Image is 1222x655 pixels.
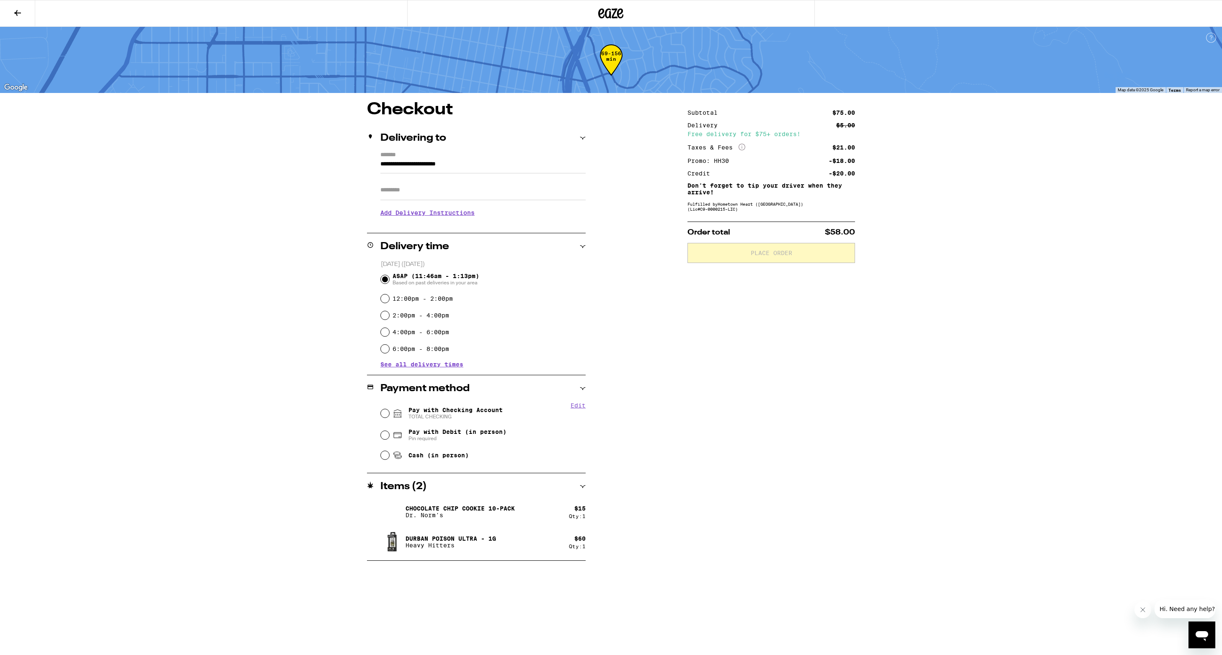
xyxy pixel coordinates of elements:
p: Dr. Norm's [406,512,515,518]
img: Google [2,82,30,93]
span: Cash (in person) [408,452,469,459]
label: 12:00pm - 2:00pm [393,295,453,302]
h3: Add Delivery Instructions [380,203,586,222]
span: Pin required [408,435,506,442]
p: Durban Poison Ultra - 1g [406,535,496,542]
img: Durban Poison Ultra - 1g [380,530,404,554]
a: Report a map error [1186,88,1219,92]
div: Free delivery for $75+ orders! [687,131,855,137]
div: Subtotal [687,110,723,116]
div: Credit [687,170,716,176]
div: 69-156 min [600,51,623,82]
div: $ 15 [574,505,586,512]
div: $5.00 [836,122,855,128]
span: Place Order [751,250,792,256]
p: Don't forget to tip your driver when they arrive! [687,182,855,196]
button: See all delivery times [380,361,463,367]
p: [DATE] ([DATE]) [381,260,586,268]
div: -$18.00 [829,158,855,164]
h2: Delivery time [380,242,449,252]
div: Qty: 1 [569,544,586,549]
span: ASAP (11:46am - 1:13pm) [393,273,479,286]
div: $ 60 [574,535,586,542]
span: TOTAL CHECKING [408,413,503,420]
div: Taxes & Fees [687,144,745,151]
img: Chocolate Chip Cookie 10-Pack [380,500,404,523]
div: Promo: HH30 [687,158,735,164]
label: 6:00pm - 8:00pm [393,346,449,352]
h2: Items ( 2 ) [380,482,427,492]
span: Pay with Debit (in person) [408,428,506,435]
div: Delivery [687,122,723,128]
label: 4:00pm - 6:00pm [393,329,449,335]
h2: Payment method [380,384,470,394]
p: We'll contact you at [PHONE_NUMBER] when we arrive [380,222,586,229]
iframe: Message from company [1155,600,1215,618]
p: Chocolate Chip Cookie 10-Pack [406,505,515,512]
span: Pay with Checking Account [408,407,503,420]
h2: Delivering to [380,133,446,143]
iframe: Close message [1134,601,1151,618]
iframe: Button to launch messaging window [1188,621,1215,648]
div: Fulfilled by Hometown Heart ([GEOGRAPHIC_DATA]) (Lic# C9-0000215-LIC ) [687,201,855,211]
span: $58.00 [825,229,855,236]
h1: Checkout [367,101,586,118]
a: Open this area in Google Maps (opens a new window) [2,82,30,93]
div: $21.00 [832,144,855,150]
div: Qty: 1 [569,513,586,519]
div: $75.00 [832,110,855,116]
button: Place Order [687,243,855,263]
span: Map data ©2025 Google [1118,88,1163,92]
label: 2:00pm - 4:00pm [393,312,449,319]
span: Based on past deliveries in your area [393,279,479,286]
p: Heavy Hitters [406,542,496,549]
div: -$20.00 [829,170,855,176]
button: Edit [571,402,586,409]
span: Order total [687,229,730,236]
a: Terms [1168,88,1181,93]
